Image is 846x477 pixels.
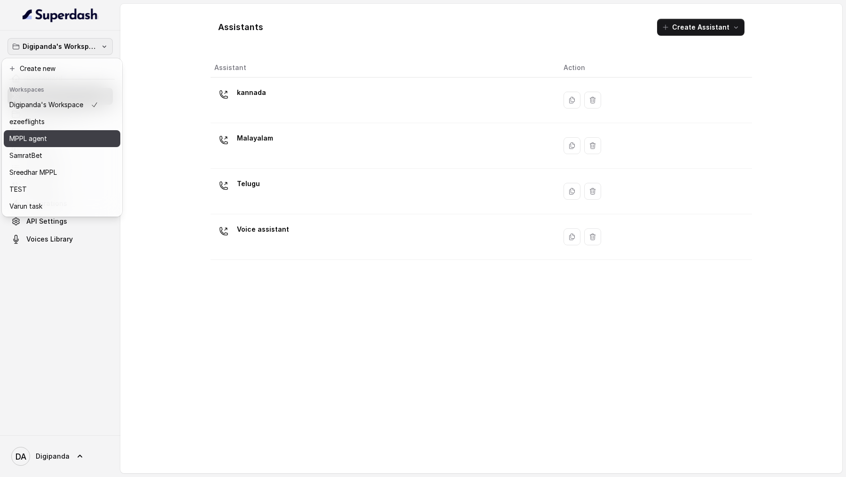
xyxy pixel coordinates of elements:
p: Digipanda's Workspace [9,99,83,110]
button: Create new [4,60,120,77]
header: Workspaces [4,81,120,96]
p: ezeeflights [9,116,45,127]
p: Varun task [9,201,42,212]
p: Sreedhar MPPL [9,167,57,178]
p: TEST [9,184,27,195]
p: SamratBet [9,150,42,161]
p: MPPL agent [9,133,47,144]
p: Digipanda's Workspace [23,41,98,52]
div: Digipanda's Workspace [2,58,122,217]
button: Digipanda's Workspace [8,38,113,55]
